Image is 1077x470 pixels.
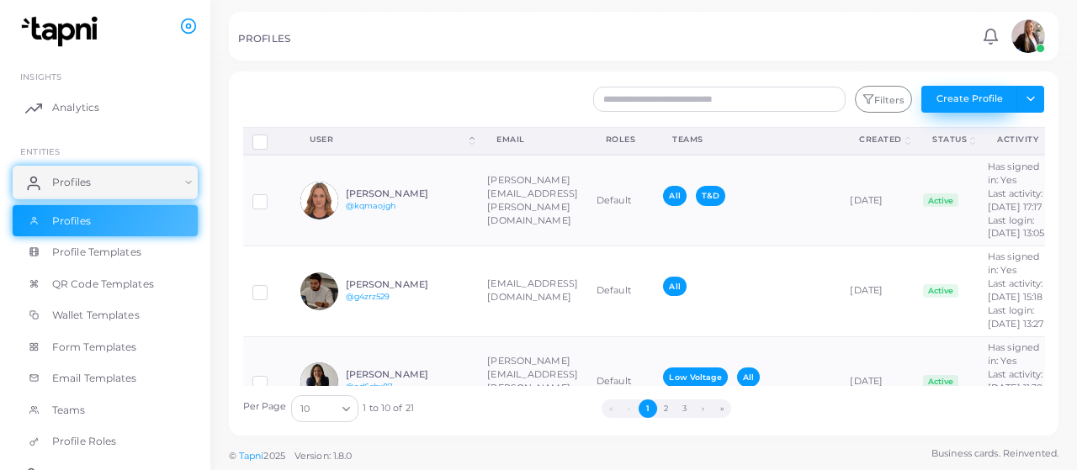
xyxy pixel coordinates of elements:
a: avatar [1006,19,1049,53]
img: logo [15,16,109,47]
span: All [663,277,686,296]
img: avatar [300,182,338,219]
span: Last login: [DATE] 13:05 [988,214,1044,240]
span: Active [923,284,958,298]
button: Go to page 3 [676,399,694,418]
span: Has signed in: Yes [988,341,1039,367]
h6: [PERSON_NAME] [346,369,470,380]
span: Wallet Templates [52,308,140,323]
span: T&D [696,186,725,205]
div: Search for option [291,395,358,422]
h6: [PERSON_NAME] [346,188,470,199]
button: Create Profile [921,86,1017,113]
h5: PROFILES [238,33,290,45]
button: Go to next page [694,399,713,418]
input: Search for option [311,399,336,418]
span: Has signed in: Yes [988,251,1039,276]
img: avatar [300,362,338,400]
span: © [229,449,352,463]
span: Has signed in: Yes [988,161,1039,186]
td: [PERSON_NAME][EMAIL_ADDRESS][PERSON_NAME][DOMAIN_NAME] [478,155,587,246]
h6: [PERSON_NAME] [346,279,470,290]
div: activity [997,134,1038,145]
span: Last activity: [DATE] 15:18 [988,277,1043,303]
a: Profile Templates [13,236,198,268]
ul: Pagination [414,399,919,418]
span: Form Templates [52,340,137,355]
img: avatar [300,272,338,310]
td: [PERSON_NAME][EMAIL_ADDRESS][PERSON_NAME][DOMAIN_NAME] [478,336,587,427]
span: Profiles [52,214,91,229]
span: All [663,186,686,205]
a: Email Templates [13,362,198,394]
button: Go to page 1 [639,399,657,418]
div: User [310,134,466,145]
img: avatar [1011,19,1045,53]
span: 10 [300,400,310,418]
span: Profile Roles [52,434,116,449]
div: Created [859,134,902,145]
td: [EMAIL_ADDRESS][DOMAIN_NAME] [478,246,587,336]
a: Profiles [13,205,198,237]
span: Teams [52,403,86,418]
span: Active [923,375,958,388]
td: Default [587,155,655,246]
span: Low Voltage [663,367,727,387]
button: Filters [855,86,912,113]
a: QR Code Templates [13,268,198,300]
span: Business cards. Reinvented. [931,446,1058,461]
a: @kqmaojgh [346,201,396,210]
a: Profiles [13,166,198,199]
button: Go to last page [713,399,731,418]
span: Active [923,193,958,207]
span: Email Templates [52,371,137,386]
span: Profile Templates [52,245,141,260]
span: 2025 [263,449,284,463]
a: Wallet Templates [13,299,198,331]
div: Email [496,134,569,145]
span: 1 to 10 of 21 [363,402,413,415]
label: Per Page [243,400,287,414]
div: Teams [672,134,822,145]
span: Last login: [DATE] 13:27 [988,304,1043,330]
td: [DATE] [841,336,914,427]
span: INSIGHTS [20,71,61,82]
div: Status [932,134,967,145]
a: @ad6cbx87 [346,382,394,391]
td: Default [587,336,655,427]
a: Analytics [13,91,198,124]
span: Profiles [52,175,91,190]
div: Roles [606,134,636,145]
span: ENTITIES [20,146,60,156]
th: Row-selection [243,127,292,155]
span: QR Code Templates [52,277,154,292]
span: Analytics [52,100,99,115]
a: Teams [13,394,198,426]
a: Profile Roles [13,425,198,457]
span: Last activity: [DATE] 17:17 [988,187,1043,213]
button: Go to page 2 [657,399,676,418]
span: All [737,367,760,387]
td: [DATE] [841,155,914,246]
span: Version: 1.8.0 [294,450,353,462]
a: Tapni [239,450,264,462]
td: Default [587,246,655,336]
td: [DATE] [841,246,914,336]
span: Last activity: [DATE] 11:38 [988,368,1043,393]
a: Form Templates [13,331,198,363]
a: @g4zrz529 [346,292,390,301]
